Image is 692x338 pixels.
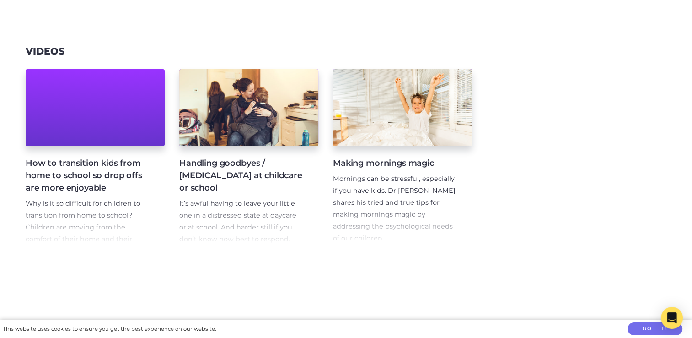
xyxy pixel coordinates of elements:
[3,324,216,334] div: This website uses cookies to ensure you get the best experience on our website.
[179,157,304,194] h4: Handling goodbyes / [MEDICAL_DATA] at childcare or school
[26,318,73,330] h3: Courses
[26,69,165,245] a: How to transition kids from home to school so drop offs are more enjoyable Why is it so difficult...
[661,307,683,329] div: Open Intercom Messenger
[26,46,64,57] h3: Videos
[628,322,682,336] button: Got it!
[333,157,457,169] h4: Making mornings magic
[26,198,150,281] p: Why is it so difficult for children to transition from home to school? Children are moving from t...
[26,157,150,194] h4: How to transition kids from home to school so drop offs are more enjoyable
[179,69,318,245] a: Handling goodbyes / [MEDICAL_DATA] at childcare or school It’s awful having to leave your little ...
[333,69,472,245] a: Making mornings magic Mornings can be stressful, especially if you have kids. Dr [PERSON_NAME] sh...
[333,174,456,242] span: Mornings can be stressful, especially if you have kids. Dr [PERSON_NAME] shares his tried and tru...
